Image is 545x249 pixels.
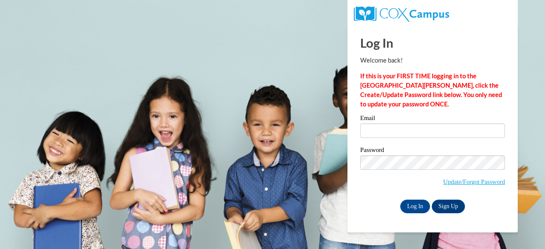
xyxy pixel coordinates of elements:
[360,72,502,108] strong: If this is your FIRST TIME logging in to the [GEOGRAPHIC_DATA][PERSON_NAME], click the Create/Upd...
[354,6,449,22] img: COX Campus
[443,178,505,185] a: Update/Forgot Password
[360,56,505,65] p: Welcome back!
[360,115,505,123] label: Email
[432,200,465,213] a: Sign Up
[360,34,505,52] h1: Log In
[360,147,505,155] label: Password
[400,200,430,213] input: Log In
